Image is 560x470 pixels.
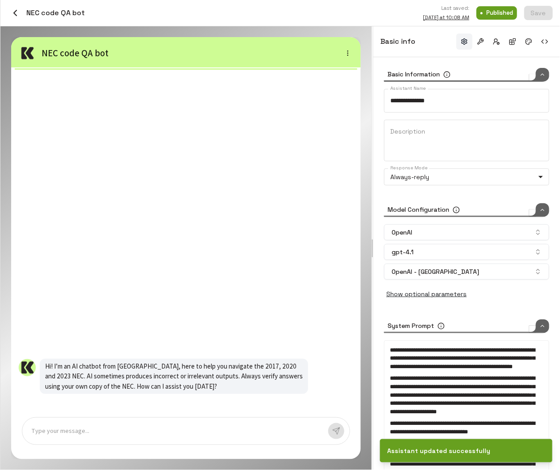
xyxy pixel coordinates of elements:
label: Assistant Name [390,85,426,92]
h6: System Prompt [388,321,434,331]
h6: Model Configuration [388,205,449,215]
button: gpt-4.1 [384,244,549,260]
button: Branding [521,34,537,50]
button: Integrations [505,34,521,50]
button: Access [489,34,505,50]
label: Response Mode [390,164,428,171]
div: Assistant updated successfully [387,446,490,455]
p: NEC code QA bot [42,46,270,60]
button: OpenAI [384,224,549,240]
button: Show optional parameters [384,287,469,302]
p: Hi! I’m an AI chatbot from [GEOGRAPHIC_DATA], here to help you navigate the 2017, 2020 and 2023 N... [45,361,303,392]
h6: Basic info [380,36,415,47]
button: Basic info [456,34,472,50]
p: Always-reply [390,172,535,182]
button: Tools [472,34,489,50]
button: OpenAI - [GEOGRAPHIC_DATA] [384,264,549,280]
button: Embed [537,34,553,50]
h6: Basic Information [388,70,440,80]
